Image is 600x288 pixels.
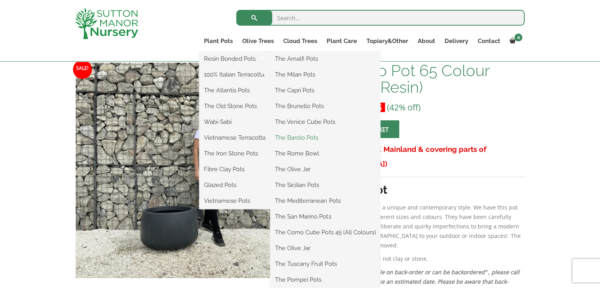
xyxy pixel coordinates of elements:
[199,132,270,144] a: Vietnamese Terracotta
[270,242,380,254] a: The Olive Jar
[322,36,361,47] a: Plant Care
[199,148,270,159] a: The Iron Stone Pots
[309,254,525,264] p: These resin-based post are not clay or stone.
[270,226,380,238] a: The Como Cube Pots 45 (All Colours)
[199,69,270,80] a: 100% Italian Terracotta
[199,179,270,191] a: Glazed Pots
[473,36,505,47] a: Contact
[199,163,270,175] a: Fibre Clay Pots
[270,179,380,191] a: The Sicilian Pots
[199,36,237,47] a: Plant Pots
[75,8,138,39] img: logo
[413,36,439,47] a: About
[73,60,92,79] span: Sale!
[270,116,380,128] a: The Venice Cube Pots
[237,36,279,47] a: Olive Trees
[199,53,270,65] a: Resin Bonded Pots
[270,258,380,270] a: The Tuscany Fruit Pots
[270,100,380,112] a: The Brunello Pots
[270,53,380,65] a: The Amalfi Pots
[309,203,525,250] p: The Barolo Pot range offers a unique and contemporary style. We have this pot available in a vari...
[439,36,473,47] a: Delivery
[199,100,270,112] a: The Old Stone Pots
[199,84,270,96] a: The Atlantis Pots
[270,211,380,223] a: The San Marino Pots
[199,195,270,207] a: Vietnamese Pots
[270,148,380,159] a: The Rome Bowl
[236,10,525,26] input: Search...
[514,34,522,41] span: 0
[270,69,380,80] a: The Milan Pots
[279,36,322,47] a: Cloud Trees
[505,36,525,47] a: 0
[361,36,413,47] a: Topiary&Other
[309,142,525,171] h3: FREE SHIPPING! (UK Mainland & covering parts of [GEOGRAPHIC_DATA])
[270,195,380,207] a: The Mediterranean Pots
[199,116,270,128] a: Wabi-Sabi
[270,132,380,144] a: The Barolo Pots
[270,84,380,96] a: The Capri Pots
[309,62,525,95] h1: The Barolo Pot 65 Colour Charcoal (Resin)
[387,102,421,113] span: (42% off)
[270,163,380,175] a: The Olive Jar
[270,274,380,286] a: The Pompei Pots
